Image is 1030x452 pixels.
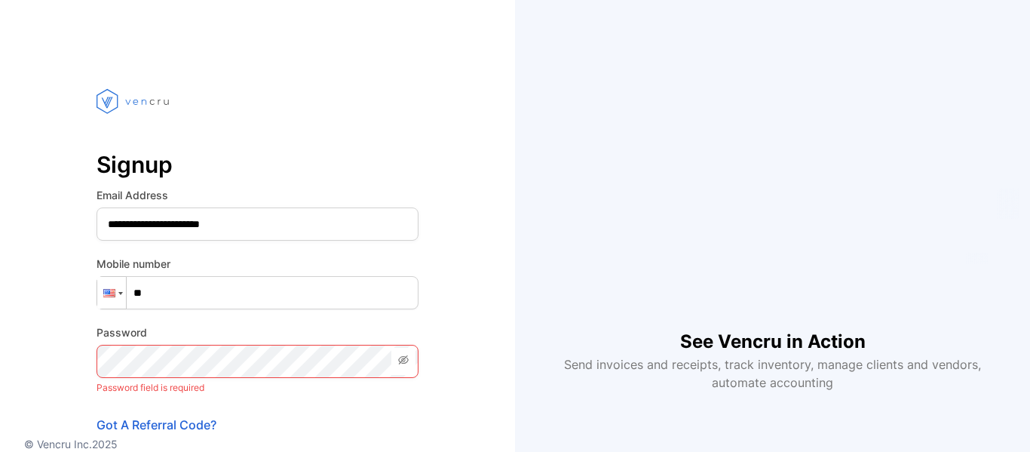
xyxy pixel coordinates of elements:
[680,304,866,355] h1: See Vencru in Action
[97,187,418,203] label: Email Address
[97,324,418,340] label: Password
[97,378,418,398] p: Password field is required
[97,416,418,434] p: Got A Referral Code?
[566,60,978,304] iframe: YouTube video player
[556,355,990,392] p: Send invoices and receipts, track inventory, manage clients and vendors, automate accounting
[97,256,418,272] label: Mobile number
[97,277,126,309] div: United States: + 1
[97,146,418,183] p: Signup
[97,60,172,142] img: vencru logo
